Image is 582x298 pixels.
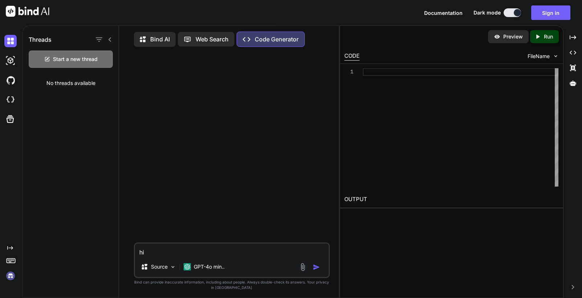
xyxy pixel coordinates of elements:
[544,33,553,40] p: Run
[474,9,501,16] span: Dark mode
[344,68,353,76] div: 1
[4,94,17,106] img: cloudideIcon
[494,33,500,40] img: preview
[299,263,307,271] img: attachment
[134,279,330,290] p: Bind can provide inaccurate information, including about people. Always double-check its answers....
[170,264,176,270] img: Pick Models
[53,56,98,63] span: Start a new thread
[4,54,17,67] img: darkAi-studio
[194,263,225,270] p: GPT-4o min..
[151,263,168,270] p: Source
[150,35,170,44] p: Bind AI
[29,35,52,44] h1: Threads
[528,53,550,60] span: FileName
[340,191,563,208] h2: OUTPUT
[424,10,463,16] span: Documentation
[553,53,559,59] img: chevron down
[4,74,17,86] img: githubDark
[6,6,49,17] img: Bind AI
[344,52,360,61] div: CODE
[23,74,119,93] div: No threads available
[503,33,523,40] p: Preview
[196,35,229,44] p: Web Search
[531,5,570,20] button: Sign in
[424,9,463,17] button: Documentation
[313,264,320,271] img: icon
[184,263,191,270] img: GPT-4o mini
[135,244,329,257] textarea: hi
[4,270,17,282] img: signin
[4,35,17,47] img: darkChat
[255,35,299,44] p: Code Generator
